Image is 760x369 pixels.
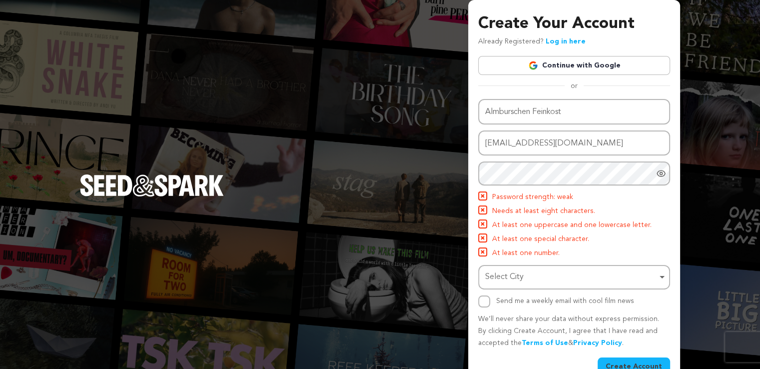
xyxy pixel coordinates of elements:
[80,174,224,196] img: Seed&Spark Logo
[522,339,568,346] a: Terms of Use
[485,270,657,284] div: Select City
[492,205,595,217] span: Needs at least eight characters.
[478,56,670,75] a: Continue with Google
[478,36,586,48] p: Already Registered?
[496,297,634,304] label: Send me a weekly email with cool film news
[492,219,652,231] span: At least one uppercase and one lowercase letter.
[478,99,670,124] input: Name
[528,60,538,70] img: Google logo
[479,234,486,241] img: Seed&Spark Icon
[492,191,573,203] span: Password strength: weak
[478,12,670,36] h3: Create Your Account
[492,247,560,259] span: At least one number.
[546,38,586,45] a: Log in here
[479,192,486,199] img: Seed&Spark Icon
[478,130,670,156] input: Email address
[573,339,622,346] a: Privacy Policy
[565,81,584,91] span: or
[656,168,666,178] a: Show password as plain text. Warning: this will display your password on the screen.
[492,233,589,245] span: At least one special character.
[479,206,486,213] img: Seed&Spark Icon
[479,248,486,255] img: Seed&Spark Icon
[478,313,670,349] p: We’ll never share your data without express permission. By clicking Create Account, I agree that ...
[479,220,486,227] img: Seed&Spark Icon
[80,174,224,216] a: Seed&Spark Homepage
